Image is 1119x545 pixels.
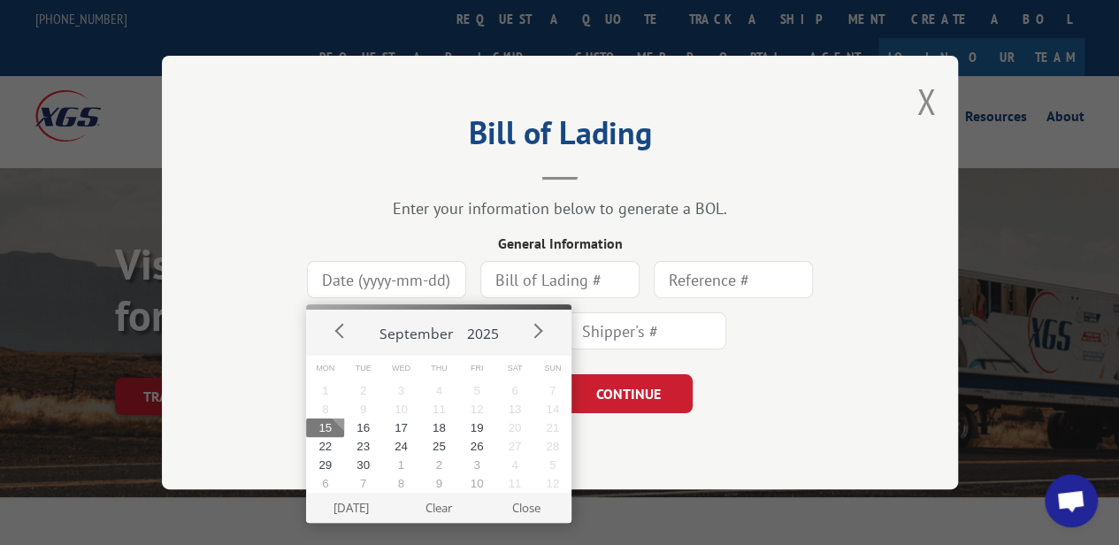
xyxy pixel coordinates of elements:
button: 15 [306,418,344,437]
button: 12 [533,474,571,493]
button: 20 [496,418,534,437]
button: 8 [306,400,344,418]
button: 2025 [460,310,506,350]
span: Sat [496,356,534,381]
input: Bill of Lading # [480,261,640,298]
span: Mon [306,356,344,381]
div: Enter your information below to generate a BOL. [250,198,870,219]
div: General Information [250,233,870,254]
button: 30 [344,456,382,474]
span: Sun [533,356,571,381]
button: 27 [496,437,534,456]
button: [DATE] [308,493,395,523]
button: 23 [344,437,382,456]
span: Thu [420,356,458,381]
button: 18 [420,418,458,437]
button: Close [483,493,571,523]
button: CONTINUE [564,374,693,413]
h2: Bill of Lading [250,120,870,154]
button: Prev [327,318,354,344]
button: 29 [306,456,344,474]
button: 5 [458,381,496,400]
button: 13 [496,400,534,418]
button: 19 [458,418,496,437]
button: 6 [496,381,534,400]
input: Shipper's # [567,312,726,349]
button: 26 [458,437,496,456]
button: 21 [533,418,571,437]
button: 10 [382,400,420,418]
button: 12 [458,400,496,418]
button: Next [524,318,550,344]
button: 7 [344,474,382,493]
button: 2 [344,381,382,400]
button: 25 [420,437,458,456]
button: 8 [382,474,420,493]
button: 4 [420,381,458,400]
span: Fri [458,356,496,381]
button: 5 [533,456,571,474]
button: 4 [496,456,534,474]
button: 3 [382,381,420,400]
button: 16 [344,418,382,437]
button: 28 [533,437,571,456]
button: 2 [420,456,458,474]
button: 24 [382,437,420,456]
button: 22 [306,437,344,456]
button: 17 [382,418,420,437]
button: Clear [395,493,483,523]
button: 6 [306,474,344,493]
button: 1 [306,381,344,400]
button: 11 [420,400,458,418]
button: 1 [382,456,420,474]
button: 10 [458,474,496,493]
button: 14 [533,400,571,418]
span: Wed [382,356,420,381]
button: 11 [496,474,534,493]
button: Close modal [916,78,936,125]
div: Open chat [1045,474,1098,527]
input: Reference # [654,261,813,298]
input: Date (yyyy-mm-dd) [307,261,466,298]
button: 7 [533,381,571,400]
button: 9 [420,474,458,493]
button: 3 [458,456,496,474]
button: September [372,310,460,350]
span: Tue [344,356,382,381]
button: 9 [344,400,382,418]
